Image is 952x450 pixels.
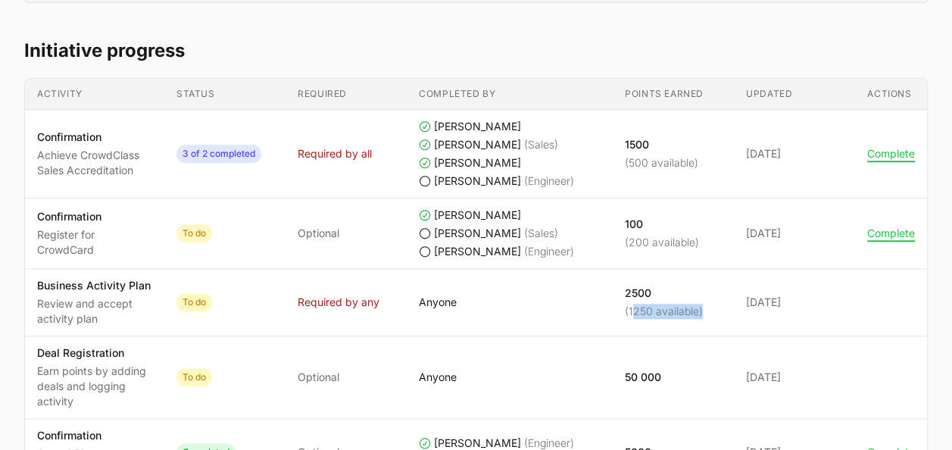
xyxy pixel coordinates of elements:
[524,244,574,259] span: (Engineer)
[867,147,915,161] button: Complete
[164,79,286,110] th: Status
[625,137,698,152] p: 1500
[746,226,843,241] span: [DATE]
[434,226,521,241] span: [PERSON_NAME]
[434,173,521,189] span: [PERSON_NAME]
[625,217,699,232] p: 100
[625,370,661,385] p: 50 000
[37,296,152,327] p: Review and accept activity plan
[24,39,928,63] h2: Initiative progress
[37,428,152,443] p: Confirmation
[298,370,339,385] span: Optional
[524,173,574,189] span: (Engineer)
[524,137,558,152] span: (Sales)
[613,79,734,110] th: Points earned
[734,79,855,110] th: Updated
[419,295,457,310] p: Anyone
[746,295,843,310] span: [DATE]
[37,278,152,293] p: Business Activity Plan
[37,227,152,258] p: Register for CrowdCard
[298,295,379,310] span: Required by any
[867,227,915,240] button: Complete
[434,244,521,259] span: [PERSON_NAME]
[746,370,843,385] span: [DATE]
[37,345,152,361] p: Deal Registration
[37,209,152,224] p: Confirmation
[524,226,558,241] span: (Sales)
[746,146,843,161] span: [DATE]
[37,364,152,409] p: Earn points by adding deals and logging activity
[37,148,152,178] p: Achieve CrowdClass Sales Accreditation
[407,79,613,110] th: Completed by
[434,155,521,170] span: [PERSON_NAME]
[298,146,372,161] span: Required by all
[434,137,521,152] span: [PERSON_NAME]
[434,208,521,223] span: [PERSON_NAME]
[625,304,703,319] p: (1250 available)
[25,79,164,110] th: Activity
[625,155,698,170] p: (500 available)
[855,79,927,110] th: Actions
[286,79,407,110] th: Required
[625,286,703,301] p: 2500
[298,226,339,241] span: Optional
[37,130,152,145] p: Confirmation
[419,370,457,385] p: Anyone
[625,235,699,250] p: (200 available)
[434,119,521,134] span: [PERSON_NAME]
